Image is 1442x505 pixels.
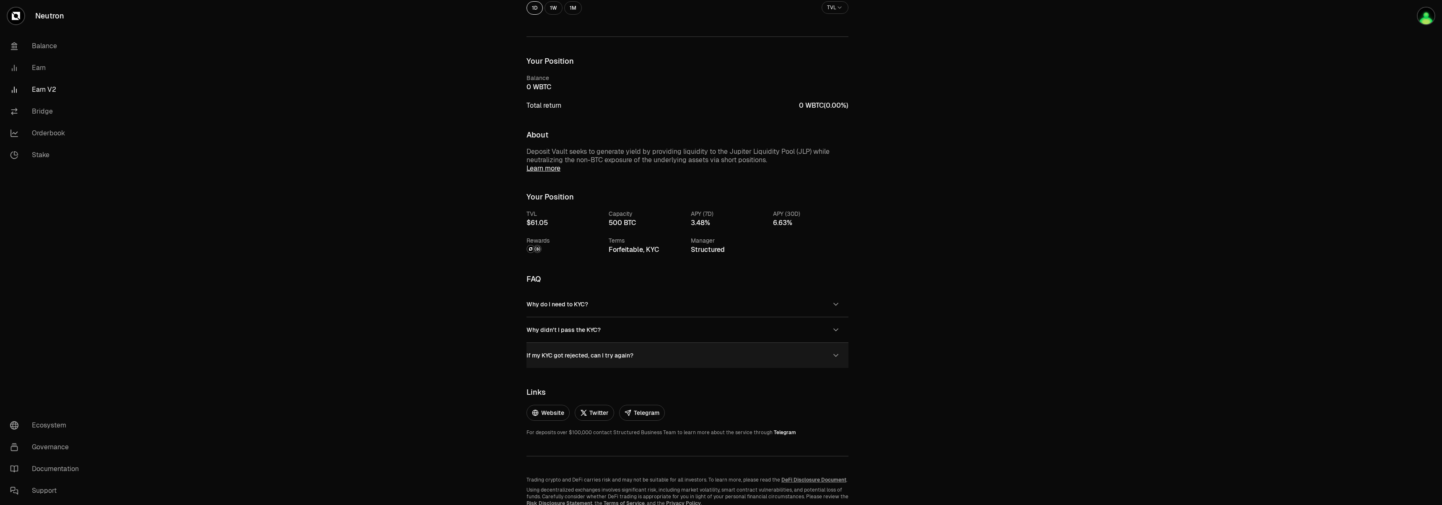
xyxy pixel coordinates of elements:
div: Manager [691,236,766,245]
a: DeFi Disclosure Document [781,477,846,483]
button: Why do I need to KYC? [526,292,848,317]
p: Deposit Vault seeks to generate yield by providing liquidity to the Jupiter Liquidity Pool (JLP) ... [526,148,848,173]
div: Balance [526,74,848,82]
h3: Your Position [526,193,848,201]
button: 1D [526,1,543,15]
button: 1M [564,1,582,15]
a: Governance [3,436,91,458]
button: Why didn't I pass the KYC? [526,317,848,342]
div: Structured [691,245,766,255]
div: Forfeitable, KYC [609,245,684,255]
a: Twitter [575,405,614,421]
a: Website [526,405,570,421]
span: WBTC ( ) [799,101,848,111]
h3: FAQ [526,275,848,283]
a: Telegram [619,405,665,421]
a: Balance [3,35,91,57]
div: 6.63% [773,218,848,228]
div: Terms [609,236,684,245]
div: Total return [526,101,561,111]
a: Earn V2 [3,79,91,101]
h3: Your Position [526,57,848,65]
p: Trading crypto and DeFi carries risk and may not be suitable for all investors. To learn more, pl... [526,477,848,483]
img: NTRN [527,246,534,252]
a: Stake [3,144,91,166]
a: Earn [3,57,91,79]
a: Ecosystem [3,414,91,436]
div: WBTC [526,82,848,92]
div: 3.48% [691,218,766,228]
img: Main [1418,8,1434,24]
h3: Links [526,388,848,396]
h3: About [526,131,848,139]
a: Telegram [774,429,796,436]
a: Documentation [3,458,91,480]
div: APY (30D) [773,210,848,218]
div: Rewards [526,236,602,245]
span: Why didn't I pass the KYC? [526,326,601,334]
a: Learn more [526,164,560,173]
a: Support [3,480,91,502]
div: APY (7D) [691,210,766,218]
button: TVL [822,1,848,14]
button: If my KYC got rejected, can I try again? [526,343,848,368]
img: Structured Points [534,246,541,252]
a: Bridge [3,101,91,122]
button: 1W [545,1,563,15]
div: 500 BTC [609,218,684,228]
span: If my KYC got rejected, can I try again? [526,352,633,359]
a: Orderbook [3,122,91,144]
p: For deposits over $100,000 contact Structured Business Team to learn more about the service through [526,429,848,436]
span: Why do I need to KYC? [526,300,588,308]
div: Capacity [609,210,684,218]
div: TVL [526,210,602,218]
